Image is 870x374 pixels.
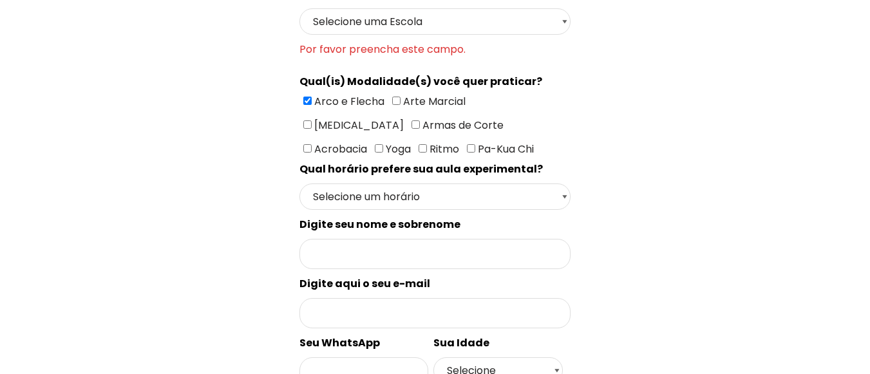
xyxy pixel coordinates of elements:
[303,120,312,129] input: [MEDICAL_DATA]
[312,94,384,109] span: Arco e Flecha
[312,142,367,156] span: Acrobacia
[375,144,383,153] input: Yoga
[299,41,571,57] span: Por favor preencha este campo.
[299,74,542,89] spam: Qual(is) Modalidade(s) você quer praticar?
[427,142,459,156] span: Ritmo
[299,335,380,350] spam: Seu WhatsApp
[420,118,504,133] span: Armas de Corte
[383,142,411,156] span: Yoga
[299,276,430,291] spam: Digite aqui o seu e-mail
[419,144,427,153] input: Ritmo
[312,118,404,133] span: [MEDICAL_DATA]
[433,335,489,350] spam: Sua Idade
[411,120,420,129] input: Armas de Corte
[299,217,460,232] spam: Digite seu nome e sobrenome
[303,144,312,153] input: Acrobacia
[392,97,401,105] input: Arte Marcial
[401,94,466,109] span: Arte Marcial
[303,97,312,105] input: Arco e Flecha
[299,162,543,176] spam: Qual horário prefere sua aula experimental?
[475,142,534,156] span: Pa-Kua Chi
[467,144,475,153] input: Pa-Kua Chi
